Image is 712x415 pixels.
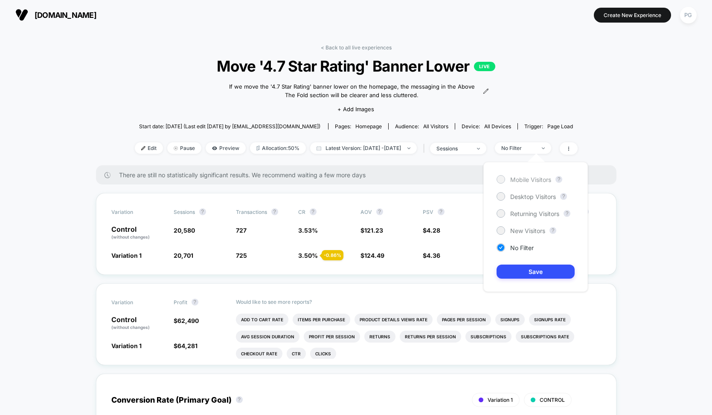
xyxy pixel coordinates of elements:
p: LIVE [474,62,495,71]
button: ? [555,176,562,183]
li: Returns [364,331,395,343]
button: ? [376,208,383,215]
button: ? [236,396,243,403]
span: 20,701 [174,252,193,259]
span: Mobile Visitors [510,176,551,183]
button: Create New Experience [594,8,671,23]
li: Signups [495,314,525,326]
img: end [477,148,480,150]
div: Audience: [395,123,448,130]
li: Subscriptions [465,331,511,343]
span: Variation [111,299,158,305]
span: all devices [484,123,511,130]
span: [DOMAIN_NAME] [35,11,96,20]
div: No Filter [501,145,535,151]
button: ? [564,210,570,217]
button: ? [310,208,317,215]
span: Page Load [547,123,573,130]
span: Move '4.7 Star Rating' Banner Lower [157,57,555,75]
span: Sessions [174,209,195,215]
span: There are still no statistically significant results. We recommend waiting a few more days [119,171,599,179]
li: Clicks [310,348,336,360]
li: Pages Per Session [437,314,491,326]
li: Product Details Views Rate [355,314,433,326]
div: PG [680,7,697,23]
span: Start date: [DATE] (Last edit [DATE] by [EMAIL_ADDRESS][DOMAIN_NAME]) [139,123,320,130]
img: end [542,147,545,149]
p: Would like to see more reports? [236,299,601,305]
span: Latest Version: [DATE] - [DATE] [310,142,417,154]
span: CONTROL [540,397,565,403]
span: $ [174,342,198,349]
span: New Visitors [510,227,545,234]
li: Signups Rate [529,314,571,326]
button: ? [192,299,198,305]
img: calendar [317,146,321,150]
span: Profit [174,299,187,305]
img: Visually logo [15,9,28,21]
li: Items Per Purchase [293,314,350,326]
div: Trigger: [524,123,573,130]
span: Variation [111,208,158,215]
span: PSV [423,209,433,215]
p: Control [111,316,165,331]
span: AOV [360,209,372,215]
li: Checkout Rate [236,348,282,360]
span: No Filter [510,244,534,251]
li: Avg Session Duration [236,331,299,343]
span: Edit [135,142,163,154]
span: $ [360,227,383,234]
span: $ [174,317,199,324]
li: Ctr [287,348,306,360]
button: ? [199,208,206,215]
span: 64,281 [177,342,198,349]
span: $ [423,227,440,234]
button: ? [549,227,556,234]
span: All Visitors [423,123,448,130]
span: Variation 1 [488,397,513,403]
span: If we move the '4.7 Star Rating' banner lower on the homepage, the messaging in the Above The Fol... [223,83,481,99]
div: Pages: [335,123,382,130]
button: ? [271,208,278,215]
span: Desktop Visitors [510,193,556,200]
span: 20,580 [174,227,195,234]
li: Returns Per Session [400,331,461,343]
span: $ [423,252,440,259]
span: Device: [455,123,517,130]
span: 3.50 % [298,252,318,259]
div: sessions [436,145,471,152]
span: 121.23 [364,227,383,234]
li: Add To Cart Rate [236,314,288,326]
span: + Add Images [337,106,374,112]
span: 725 [236,252,247,259]
button: PG [677,6,699,24]
span: 4.28 [427,227,440,234]
img: rebalance [256,146,260,150]
span: | [421,142,430,155]
a: < Back to all live experiences [321,44,392,51]
span: 62,490 [177,317,199,324]
span: Variation 1 [111,342,142,349]
button: Save [497,265,575,279]
span: homepage [355,123,382,130]
span: 3.53 % [298,227,318,234]
button: [DOMAIN_NAME] [13,8,99,22]
span: Allocation: 50% [250,142,306,154]
span: $ [360,252,384,259]
img: end [407,147,410,149]
button: ? [560,193,567,200]
img: edit [141,146,145,150]
span: Returning Visitors [510,210,559,217]
span: (without changes) [111,234,150,239]
li: Subscriptions Rate [516,331,574,343]
span: 4.36 [427,252,440,259]
span: Variation 1 [111,252,142,259]
span: 124.49 [364,252,384,259]
p: Control [111,226,165,240]
button: ? [438,208,445,215]
span: CR [298,209,305,215]
span: Transactions [236,209,267,215]
span: (without changes) [111,325,150,330]
li: Profit Per Session [304,331,360,343]
span: Pause [167,142,201,154]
